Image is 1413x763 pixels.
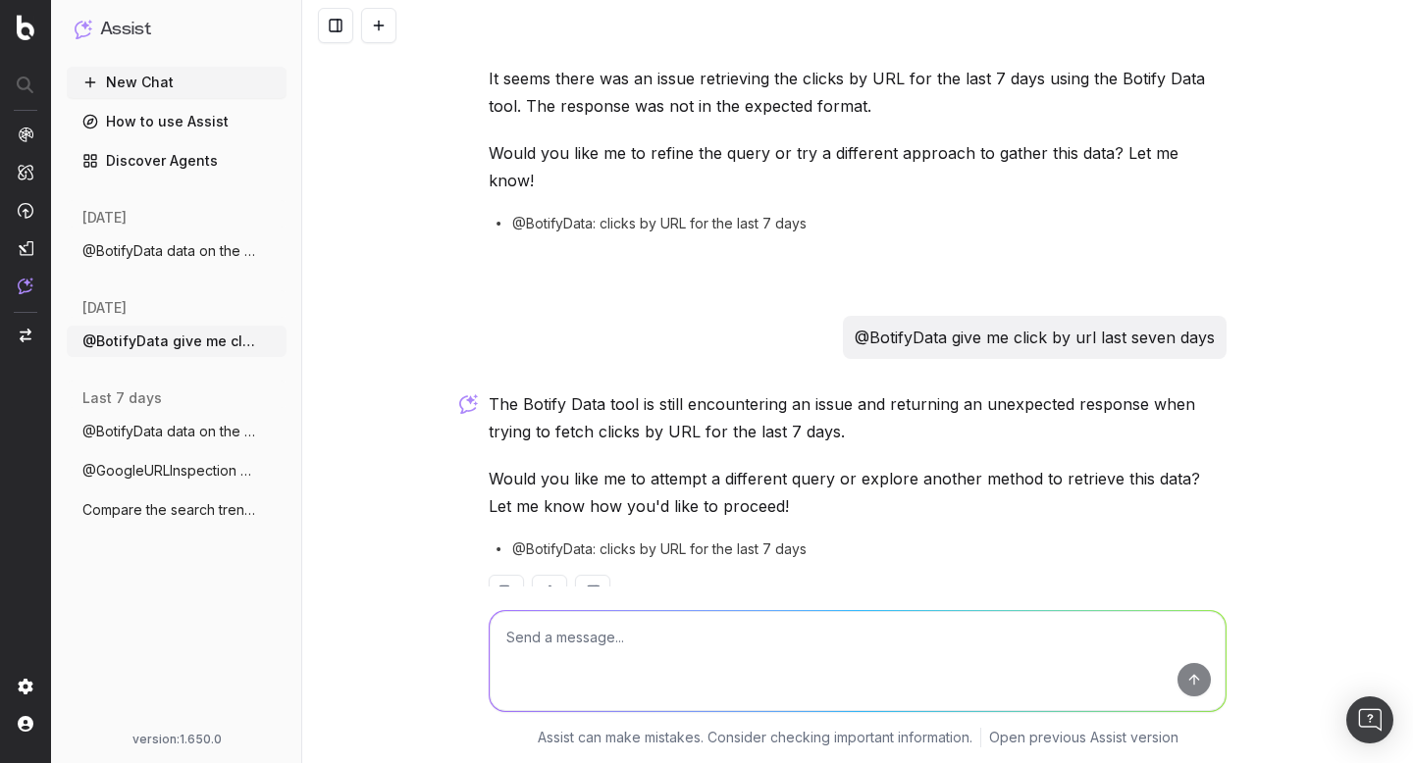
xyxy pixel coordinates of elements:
[17,15,34,40] img: Botify logo
[82,208,127,228] span: [DATE]
[75,20,92,38] img: Assist
[82,241,255,261] span: @BotifyData data on the clicks and impre
[82,461,255,481] span: @GoogleURLInspection [URL]
[67,455,287,486] button: @GoogleURLInspection [URL]
[67,416,287,447] button: @BotifyData data on the clicks and impre
[18,164,33,180] img: Intelligence
[512,539,807,559] span: @BotifyData: clicks by URL for the last 7 days
[75,732,279,747] div: version: 1.650.0
[18,240,33,256] img: Studio
[100,16,151,43] h1: Assist
[1346,696,1393,743] div: Open Intercom Messenger
[67,235,287,267] button: @BotifyData data on the clicks and impre
[489,390,1227,445] p: The Botify Data tool is still encountering an issue and returning an unexpected response when try...
[538,728,972,747] p: Assist can make mistakes. Consider checking important information.
[67,67,287,98] button: New Chat
[67,106,287,137] a: How to use Assist
[18,679,33,694] img: Setting
[82,298,127,318] span: [DATE]
[67,494,287,526] button: Compare the search trends for 'artifici
[18,716,33,732] img: My account
[512,214,807,233] span: @BotifyData: clicks by URL for the last 7 days
[67,326,287,357] button: @BotifyData give me click by day last se
[82,422,255,441] span: @BotifyData data on the clicks and impre
[20,329,31,342] img: Switch project
[18,278,33,294] img: Assist
[489,65,1227,120] p: It seems there was an issue retrieving the clicks by URL for the last 7 days using the Botify Dat...
[82,388,162,408] span: last 7 days
[489,465,1227,520] p: Would you like me to attempt a different query or explore another method to retrieve this data? L...
[18,202,33,219] img: Activation
[989,728,1178,747] a: Open previous Assist version
[75,16,279,43] button: Assist
[855,324,1215,351] p: @BotifyData give me click by url last seven days
[82,331,255,351] span: @BotifyData give me click by day last se
[459,394,478,414] img: Botify assist logo
[18,127,33,142] img: Analytics
[67,145,287,177] a: Discover Agents
[82,500,255,520] span: Compare the search trends for 'artifici
[489,139,1227,194] p: Would you like me to refine the query or try a different approach to gather this data? Let me know!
